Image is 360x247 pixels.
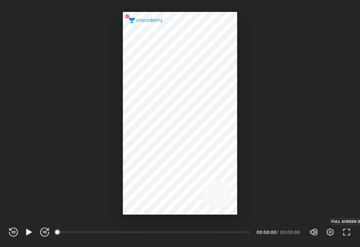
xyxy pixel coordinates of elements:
[123,12,132,21] img: wMgqJGBwKWe8AAAAABJRU5ErkJggg==
[280,230,300,234] div: 00:00:00
[257,230,275,234] div: 00:00:00
[129,18,163,23] img: logo.2a7e12a2.svg
[277,230,278,234] div: /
